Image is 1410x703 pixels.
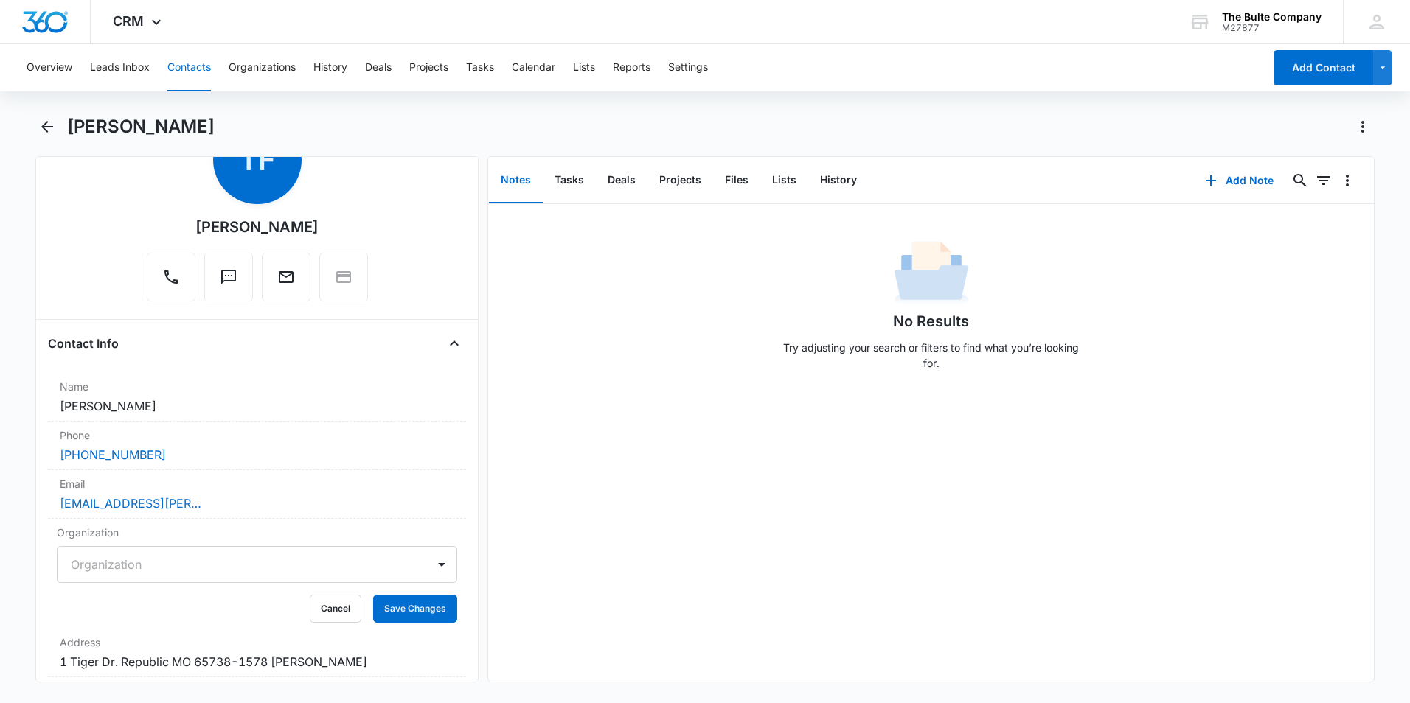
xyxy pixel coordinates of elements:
button: Filters [1312,169,1336,192]
a: Text [204,276,253,288]
button: Overflow Menu [1336,169,1359,192]
label: Email [60,476,454,492]
div: Name[PERSON_NAME] [48,373,466,422]
button: Deals [596,158,647,203]
h4: Contact Info [48,335,119,352]
p: Try adjusting your search or filters to find what you’re looking for. [777,340,1086,371]
button: Projects [409,44,448,91]
button: Settings [668,44,708,91]
button: Back [35,115,58,139]
label: Name [60,379,454,394]
h1: [PERSON_NAME] [67,116,215,138]
button: History [313,44,347,91]
button: History [808,158,869,203]
button: Deals [365,44,392,91]
button: Projects [647,158,713,203]
button: Cancel [310,595,361,623]
button: Add Note [1190,163,1288,198]
div: Address1 Tiger Dr. Republic MO 65738-1578 [PERSON_NAME] [48,629,466,677]
button: Close [442,332,466,355]
h1: No Results [893,310,969,332]
button: Actions [1351,115,1375,139]
button: Text [204,253,253,301]
button: Search... [1288,169,1312,192]
button: Reports [613,44,650,91]
div: Email[EMAIL_ADDRESS][PERSON_NAME][DOMAIN_NAME] [48,470,466,519]
div: Phone[PHONE_NUMBER] [48,422,466,470]
dd: [PERSON_NAME] [60,397,454,415]
button: Email [262,253,310,301]
label: Phone [60,427,454,443]
button: Save Changes [373,595,457,623]
button: Organizations [229,44,296,91]
button: Add Contact [1274,50,1373,85]
button: Leads Inbox [90,44,150,91]
div: [PERSON_NAME] [195,216,319,238]
label: Address [60,634,454,650]
button: Lists [760,158,808,203]
a: Call [147,276,195,288]
button: Contacts [167,44,211,91]
button: Files [713,158,760,203]
div: account id [1222,23,1322,33]
label: Organization [57,525,457,540]
div: account name [1222,11,1322,23]
button: Call [147,253,195,301]
button: Notes [489,158,543,203]
span: TF [213,116,302,204]
button: Tasks [466,44,494,91]
span: CRM [113,13,144,29]
button: Calendar [512,44,555,91]
img: No Data [895,237,968,310]
button: Tasks [543,158,596,203]
a: [EMAIL_ADDRESS][PERSON_NAME][DOMAIN_NAME] [60,494,207,512]
button: Overview [27,44,72,91]
a: Email [262,276,310,288]
dd: 1 Tiger Dr. Republic MO 65738-1578 [PERSON_NAME] [60,653,454,671]
button: Lists [573,44,595,91]
a: [PHONE_NUMBER] [60,446,166,464]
